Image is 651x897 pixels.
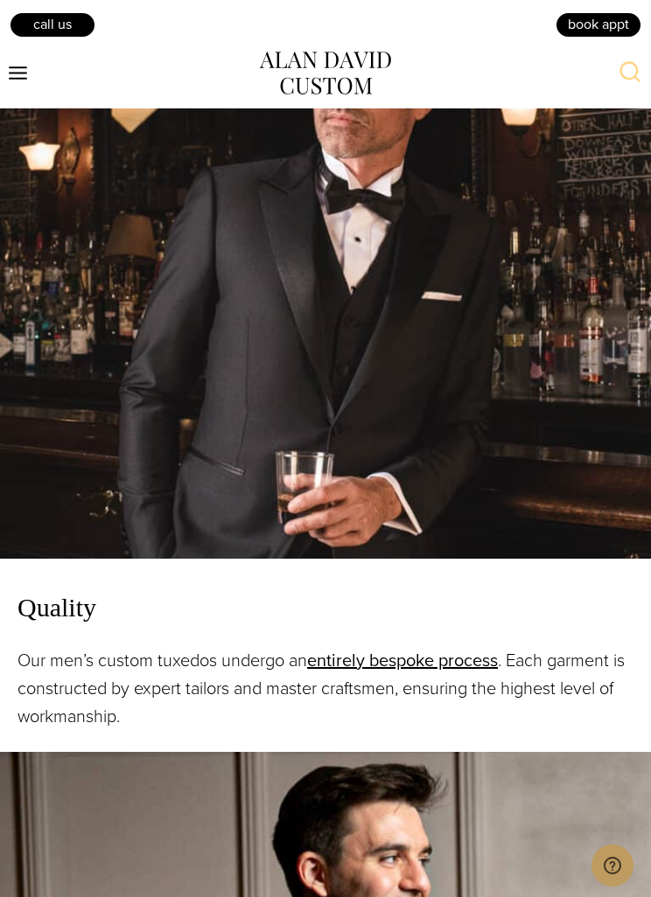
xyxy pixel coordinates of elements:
button: View Search Form [609,52,651,94]
a: book appt [555,11,642,38]
p: Our men’s custom tuxedos undergo an . Each garment is constructed by expert tailors and master cr... [17,646,633,730]
a: Call Us [9,11,96,38]
iframe: Opens a widget where you can chat to one of our agents [591,845,633,888]
a: entirely bespoke process [307,647,498,673]
img: alan david custom [260,52,391,94]
span: Quality [17,587,633,629]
